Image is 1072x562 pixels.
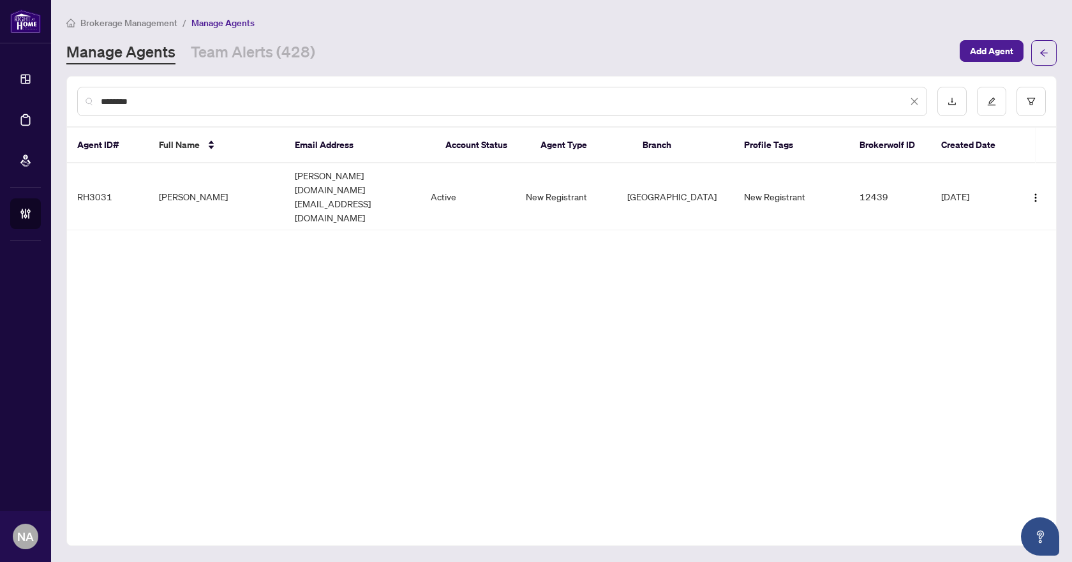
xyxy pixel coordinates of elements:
th: Profile Tags [734,128,849,163]
th: Agent Type [530,128,632,163]
th: Branch [632,128,734,163]
td: [GEOGRAPHIC_DATA] [617,163,734,230]
img: Logo [1031,193,1041,203]
td: [DATE] [931,163,1013,230]
td: New Registrant [734,163,849,230]
td: [PERSON_NAME][DOMAIN_NAME][EMAIL_ADDRESS][DOMAIN_NAME] [285,163,421,230]
th: Account Status [435,128,530,163]
button: Add Agent [960,40,1024,62]
span: Manage Agents [191,17,255,29]
td: 12439 [849,163,931,230]
td: Active [421,163,516,230]
button: edit [977,87,1006,116]
th: Full Name [149,128,285,163]
span: close [910,97,919,106]
span: filter [1027,97,1036,106]
th: Email Address [285,128,436,163]
li: / [182,15,186,30]
span: Full Name [159,138,200,152]
a: Team Alerts (428) [191,41,315,64]
button: download [937,87,967,116]
button: Logo [1025,186,1046,207]
th: Agent ID# [67,128,149,163]
span: NA [17,528,34,545]
td: New Registrant [516,163,618,230]
td: [PERSON_NAME] [149,163,285,230]
a: Manage Agents [66,41,175,64]
span: arrow-left [1039,48,1048,57]
span: download [948,97,957,106]
td: RH3031 [67,163,149,230]
button: Open asap [1021,517,1059,556]
th: Created Date [931,128,1013,163]
img: logo [10,10,41,33]
th: Brokerwolf ID [849,128,931,163]
span: Brokerage Management [80,17,177,29]
button: filter [1016,87,1046,116]
span: Add Agent [970,41,1013,61]
span: edit [987,97,996,106]
span: home [66,18,75,27]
